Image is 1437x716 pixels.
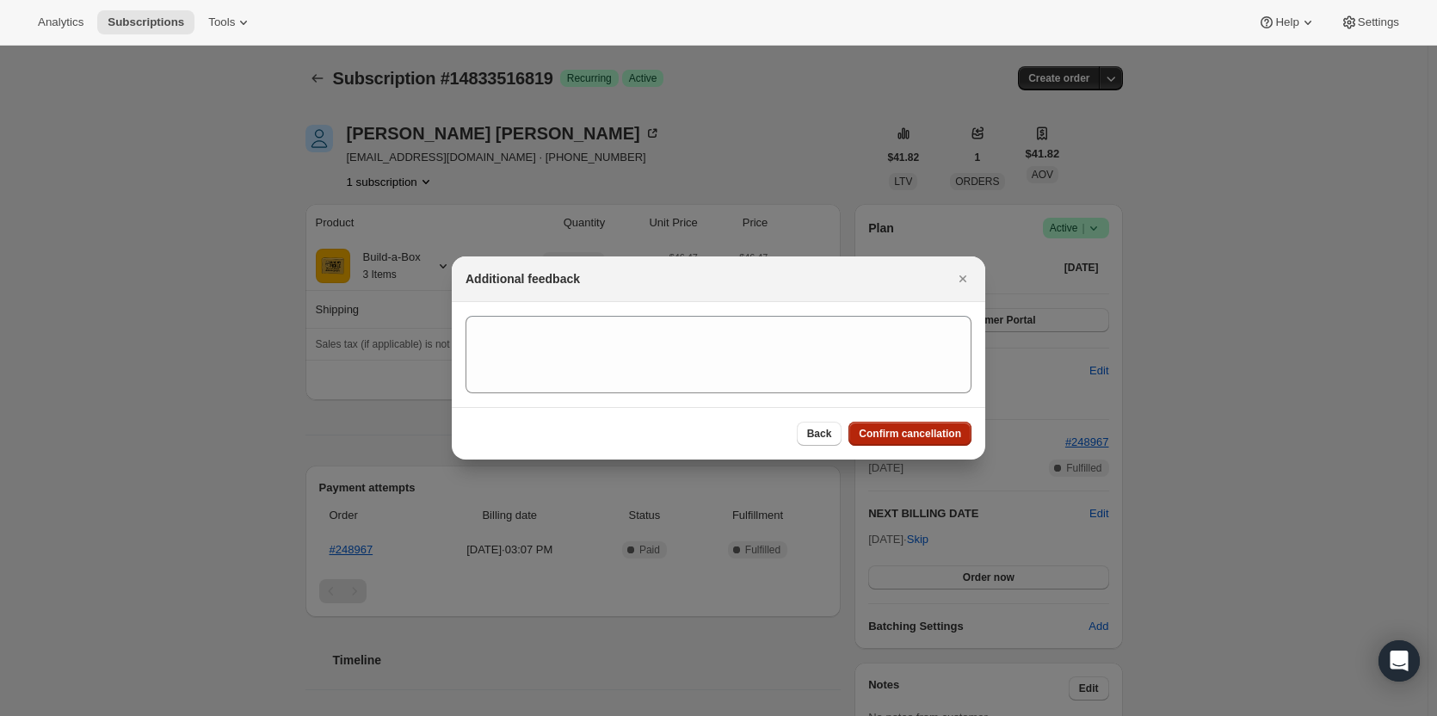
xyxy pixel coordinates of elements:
button: Back [797,422,842,446]
span: Subscriptions [108,15,184,29]
span: Tools [208,15,235,29]
span: Help [1275,15,1298,29]
button: Subscriptions [97,10,194,34]
button: Settings [1330,10,1409,34]
div: Open Intercom Messenger [1378,640,1420,682]
button: Analytics [28,10,94,34]
button: Confirm cancellation [848,422,971,446]
button: Tools [198,10,262,34]
span: Confirm cancellation [859,427,961,441]
button: Close [951,267,975,291]
button: Help [1248,10,1326,34]
span: Back [807,427,832,441]
span: Settings [1358,15,1399,29]
h2: Additional feedback [466,270,580,287]
span: Analytics [38,15,83,29]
